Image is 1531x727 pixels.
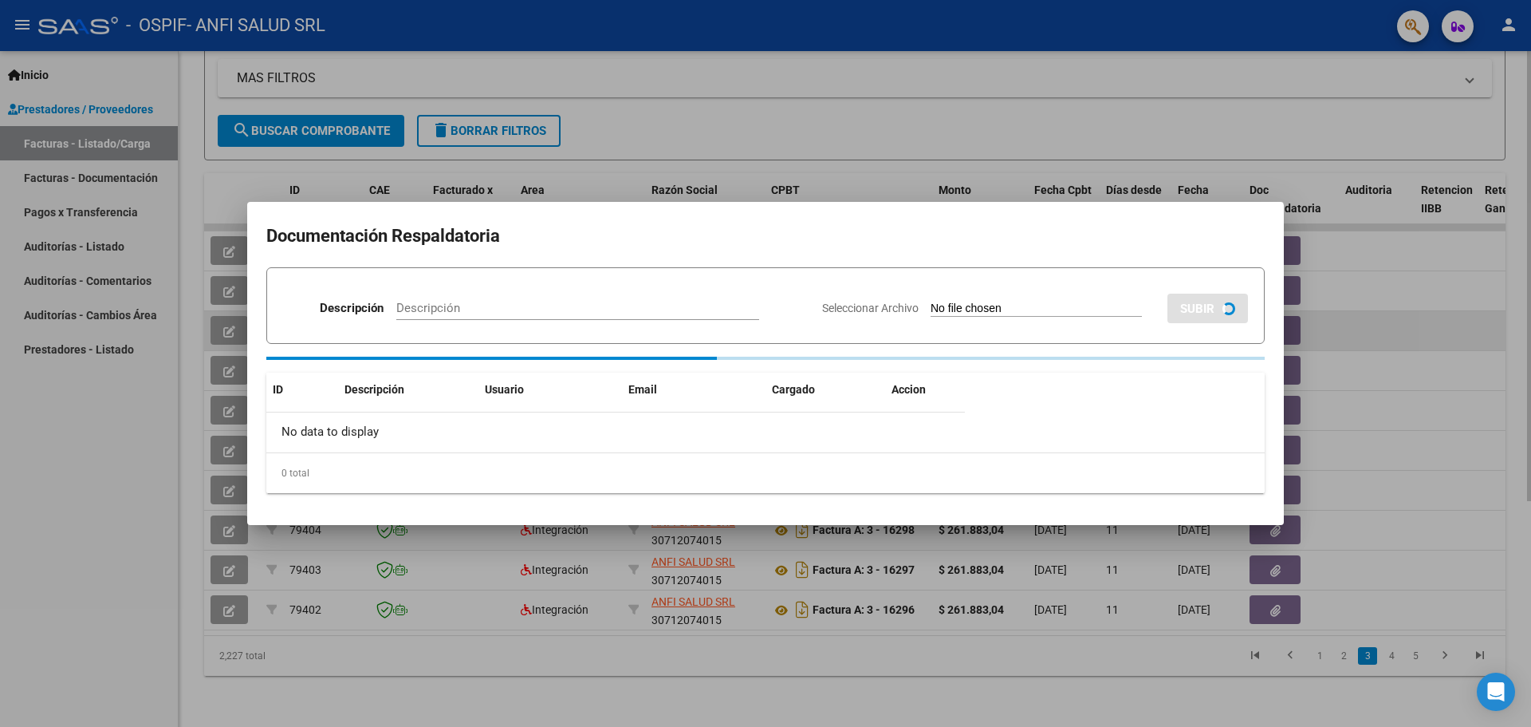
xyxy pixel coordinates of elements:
[1167,294,1248,323] button: SUBIR
[338,373,478,407] datatable-header-cell: Descripción
[478,373,622,407] datatable-header-cell: Usuario
[485,383,524,396] span: Usuario
[1180,302,1214,316] span: SUBIR
[822,302,919,314] span: Seleccionar Archivo
[266,373,338,407] datatable-header-cell: ID
[622,373,765,407] datatable-header-cell: Email
[1477,673,1515,711] div: Open Intercom Messenger
[628,383,657,396] span: Email
[266,453,1265,493] div: 0 total
[266,221,1265,251] h2: Documentación Respaldatoria
[266,413,965,452] div: No data to display
[344,383,404,396] span: Descripción
[772,383,815,396] span: Cargado
[885,373,965,407] datatable-header-cell: Accion
[891,383,926,396] span: Accion
[273,383,283,396] span: ID
[765,373,885,407] datatable-header-cell: Cargado
[320,299,384,318] p: Descripción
